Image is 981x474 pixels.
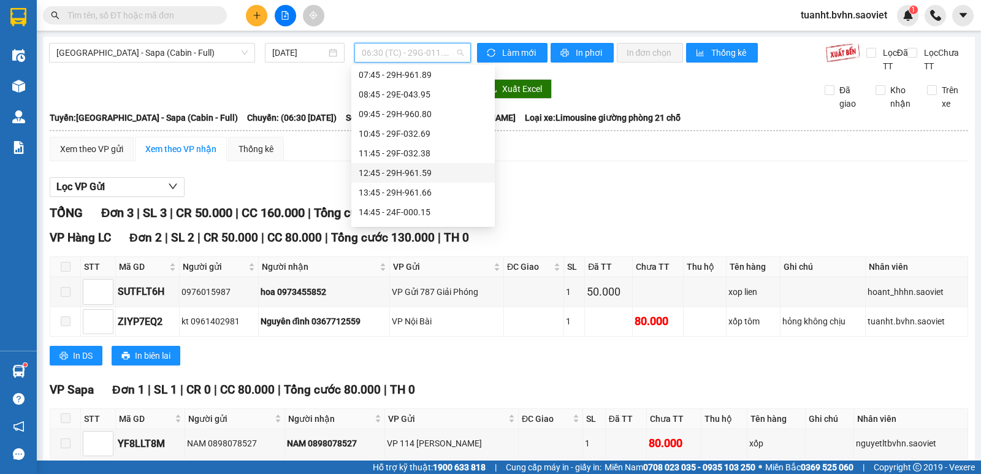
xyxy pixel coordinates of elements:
[267,231,322,245] span: CC 80.000
[143,205,167,220] span: SL 3
[262,260,377,273] span: Người nhận
[617,43,684,63] button: In đơn chọn
[23,363,27,367] sup: 1
[686,43,758,63] button: bar-chartThống kê
[373,461,486,474] span: Hỗ trợ kỹ thuật:
[176,205,232,220] span: CR 50.000
[325,231,328,245] span: |
[12,365,25,378] img: warehouse-icon
[390,307,504,337] td: VP Nội Bài
[59,351,68,361] span: printer
[903,10,914,21] img: icon-new-feature
[585,257,633,277] th: Đã TT
[913,463,922,472] span: copyright
[154,383,177,397] span: SL 1
[605,461,755,474] span: Miền Nam
[50,346,102,365] button: printerIn DS
[390,277,504,307] td: VP Gửi 787 Giải Phóng
[204,231,258,245] span: CR 50.000
[101,205,134,220] span: Đơn 3
[647,409,701,429] th: Chưa TT
[81,257,116,277] th: STT
[856,437,966,450] div: nguyetltbvhn.saoviet
[118,314,177,329] div: ZIYP7EQ2
[781,257,865,277] th: Ghi chú
[633,257,684,277] th: Chưa TT
[119,412,172,426] span: Mã GD
[116,429,185,459] td: YF8LLT8M
[606,409,647,429] th: Đã TT
[495,461,497,474] span: |
[919,46,969,73] span: Lọc Chưa TT
[12,141,25,154] img: solution-icon
[587,283,630,300] div: 50.000
[116,307,180,337] td: ZIYP7EQ2
[438,231,441,245] span: |
[112,383,145,397] span: Đơn 1
[566,315,582,328] div: 1
[507,260,551,273] span: ĐC Giao
[477,43,548,63] button: syncLàm mới
[50,383,94,397] span: VP Sapa
[288,412,372,426] span: Người nhận
[909,6,918,14] sup: 1
[392,315,502,328] div: VP Nội Bài
[696,48,706,58] span: bar-chart
[303,5,324,26] button: aim
[12,49,25,62] img: warehouse-icon
[390,383,415,397] span: TH 0
[56,179,105,194] span: Lọc VP Gửi
[359,68,487,82] div: 07:45 - 29H-961.89
[701,409,747,429] th: Thu hộ
[362,44,463,62] span: 06:30 (TC) - 29G-011.96
[118,284,177,299] div: SUTFLT6H
[197,231,200,245] span: |
[728,315,778,328] div: xốp tôm
[560,48,571,58] span: printer
[50,113,238,123] b: Tuyến: [GEOGRAPHIC_DATA] - Sapa (Cabin - Full)
[643,462,755,472] strong: 0708 023 035 - 0935 103 250
[433,462,486,472] strong: 1900 633 818
[129,231,162,245] span: Đơn 2
[885,83,917,110] span: Kho nhận
[649,435,699,452] div: 80.000
[765,461,853,474] span: Miền Bắc
[952,5,974,26] button: caret-down
[60,142,123,156] div: Xem theo VP gửi
[564,257,585,277] th: SL
[868,315,966,328] div: tuanht.bvhn.saoviet
[359,205,487,219] div: 14:45 - 24F-000.15
[50,177,185,197] button: Lọc VP Gửi
[261,315,387,328] div: Nguyên đình 0367712559
[261,285,387,299] div: hoa 0973455852
[13,393,25,405] span: question-circle
[247,111,337,124] span: Chuyến: (06:30 [DATE])
[747,409,805,429] th: Tên hàng
[180,383,183,397] span: |
[214,383,217,397] span: |
[137,205,140,220] span: |
[56,44,248,62] span: Hà Nội - Sapa (Cabin - Full)
[12,110,25,123] img: warehouse-icon
[866,257,968,277] th: Nhân viên
[388,412,506,426] span: VP Gửi
[791,7,897,23] span: tuanht.bvhn.saoviet
[749,437,803,450] div: xốp
[479,79,552,99] button: downloadXuất Excel
[758,465,762,470] span: ⚪️
[863,461,865,474] span: |
[13,448,25,460] span: message
[825,43,860,63] img: 9k=
[308,205,311,220] span: |
[170,205,173,220] span: |
[728,285,778,299] div: xop lien
[81,409,116,429] th: STT
[50,231,111,245] span: VP Hàng LC
[502,82,542,96] span: Xuất Excel
[522,412,570,426] span: ĐC Giao
[387,437,516,450] div: VP 114 [PERSON_NAME]
[239,142,273,156] div: Thống kê
[359,127,487,140] div: 10:45 - 29F-032.69
[502,46,538,59] span: Làm mới
[393,260,491,273] span: VP Gửi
